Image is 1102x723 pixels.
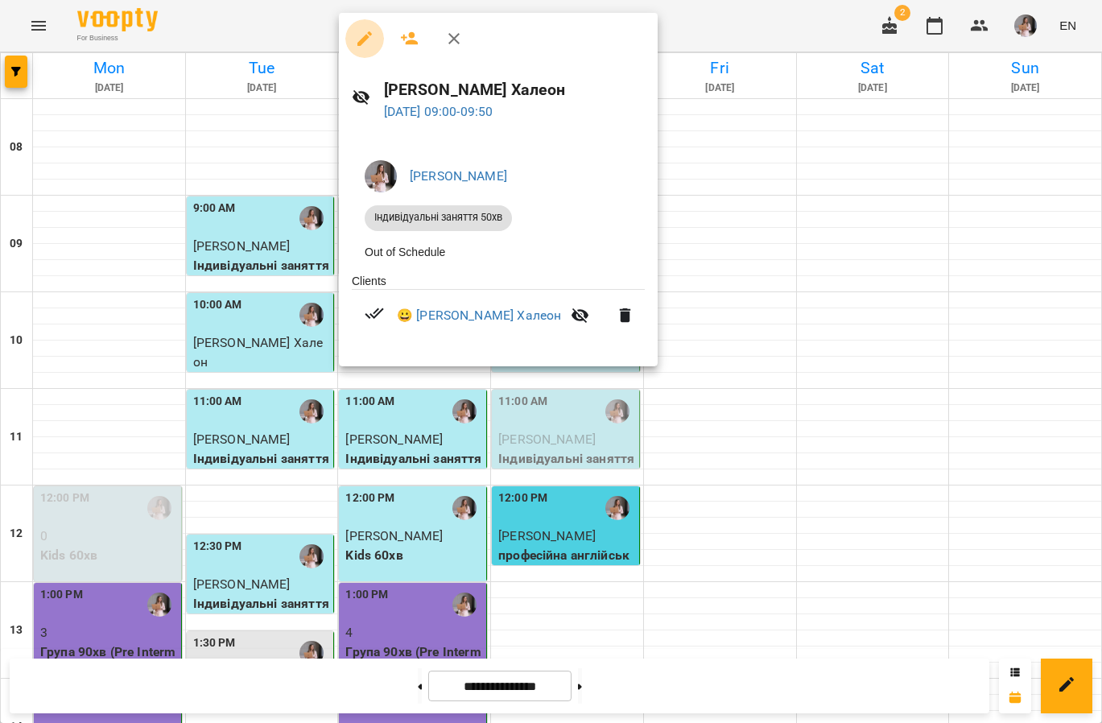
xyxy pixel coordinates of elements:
[384,104,493,119] a: [DATE] 09:00-09:50
[352,238,645,266] li: Out of Schedule
[352,273,645,348] ul: Clients
[365,160,397,192] img: b3d641f4c4777ccbd52dfabb287f3e8a.jpg
[384,77,645,102] h6: [PERSON_NAME] Халеон
[365,210,512,225] span: Індивідуальні заняття 50хв
[397,306,561,325] a: 😀 [PERSON_NAME] Халеон
[410,168,507,184] a: [PERSON_NAME]
[365,304,384,323] svg: Paid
